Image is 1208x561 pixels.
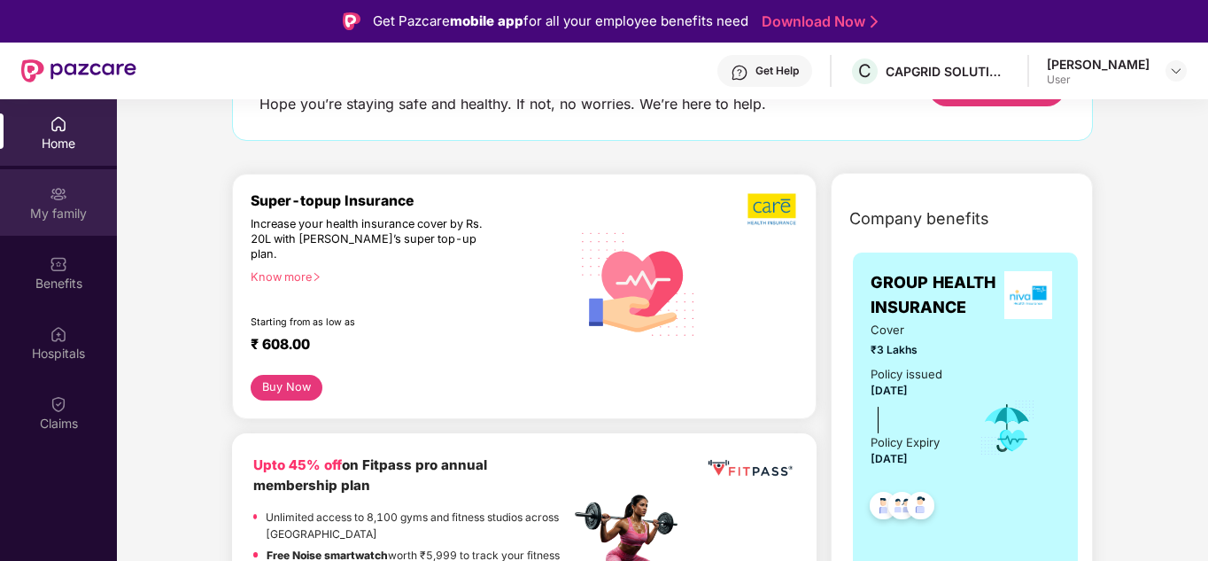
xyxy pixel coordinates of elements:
img: svg+xml;base64,PHN2ZyB4bWxucz0iaHR0cDovL3d3dy53My5vcmcvMjAwMC9zdmciIHdpZHRoPSI0OC45NDMiIGhlaWdodD... [862,487,905,530]
div: Increase your health insurance cover by Rs. 20L with [PERSON_NAME]’s super top-up plan. [251,217,493,262]
button: Buy Now [251,375,322,401]
img: svg+xml;base64,PHN2ZyBpZD0iSGVscC0zMngzMiIgeG1sbnM9Imh0dHA6Ly93d3cudzMub3JnLzIwMDAvc3ZnIiB3aWR0aD... [731,64,748,82]
div: Get Help [755,64,799,78]
b: on Fitpass pro annual membership plan [253,456,487,495]
div: [PERSON_NAME] [1047,56,1150,73]
img: svg+xml;base64,PHN2ZyBpZD0iSG9tZSIgeG1sbnM9Imh0dHA6Ly93d3cudzMub3JnLzIwMDAvc3ZnIiB3aWR0aD0iMjAiIG... [50,115,67,133]
div: ₹ 608.00 [251,336,553,357]
div: Super-topup Insurance [251,192,570,209]
img: svg+xml;base64,PHN2ZyBpZD0iSG9zcGl0YWxzIiB4bWxucz0iaHR0cDovL3d3dy53My5vcmcvMjAwMC9zdmciIHdpZHRoPS... [50,325,67,343]
span: GROUP HEALTH INSURANCE [871,270,996,321]
img: svg+xml;base64,PHN2ZyB3aWR0aD0iMjAiIGhlaWdodD0iMjAiIHZpZXdCb3g9IjAgMCAyMCAyMCIgZmlsbD0ibm9uZSIgeG... [50,185,67,203]
img: fppp.png [705,455,795,483]
span: ₹3 Lakhs [871,341,954,358]
img: svg+xml;base64,PHN2ZyB4bWxucz0iaHR0cDovL3d3dy53My5vcmcvMjAwMC9zdmciIHhtbG5zOnhsaW5rPSJodHRwOi8vd3... [570,214,708,353]
span: C [858,60,871,82]
img: svg+xml;base64,PHN2ZyBpZD0iRHJvcGRvd24tMzJ4MzIiIHhtbG5zPSJodHRwOi8vd3d3LnczLm9yZy8yMDAwL3N2ZyIgd2... [1169,64,1183,78]
span: Company benefits [849,206,989,231]
img: svg+xml;base64,PHN2ZyB4bWxucz0iaHR0cDovL3d3dy53My5vcmcvMjAwMC9zdmciIHdpZHRoPSI0OC45MTUiIGhlaWdodD... [880,487,924,530]
div: CAPGRID SOLUTIONS PRIVATE LIMITED [886,63,1010,80]
img: svg+xml;base64,PHN2ZyBpZD0iQmVuZWZpdHMiIHhtbG5zPSJodHRwOi8vd3d3LnczLm9yZy8yMDAwL3N2ZyIgd2lkdGg9Ij... [50,255,67,273]
div: Hope you’re staying safe and healthy. If not, no worries. We’re here to help. [259,95,766,113]
strong: mobile app [450,12,523,29]
div: Starting from as low as [251,316,495,329]
span: [DATE] [871,452,908,465]
div: Policy issued [871,365,942,384]
img: New Pazcare Logo [21,59,136,82]
div: Policy Expiry [871,433,940,452]
b: Upto 45% off [253,456,342,473]
div: Know more [251,270,560,283]
img: svg+xml;base64,PHN2ZyBpZD0iQ2xhaW0iIHhtbG5zPSJodHRwOi8vd3d3LnczLm9yZy8yMDAwL3N2ZyIgd2lkdGg9IjIwIi... [50,395,67,413]
span: Cover [871,321,954,339]
img: Stroke [871,12,878,31]
img: b5dec4f62d2307b9de63beb79f102df3.png [747,192,798,226]
img: icon [979,399,1036,457]
a: Download Now [762,12,872,31]
img: Logo [343,12,360,30]
img: svg+xml;base64,PHN2ZyB4bWxucz0iaHR0cDovL3d3dy53My5vcmcvMjAwMC9zdmciIHdpZHRoPSI0OC45NDMiIGhlaWdodD... [899,487,942,530]
div: Get Pazcare for all your employee benefits need [373,11,748,32]
img: insurerLogo [1004,271,1052,319]
div: User [1047,73,1150,87]
span: [DATE] [871,384,908,397]
p: Unlimited access to 8,100 gyms and fitness studios across [GEOGRAPHIC_DATA] [266,509,569,542]
span: right [312,272,321,282]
